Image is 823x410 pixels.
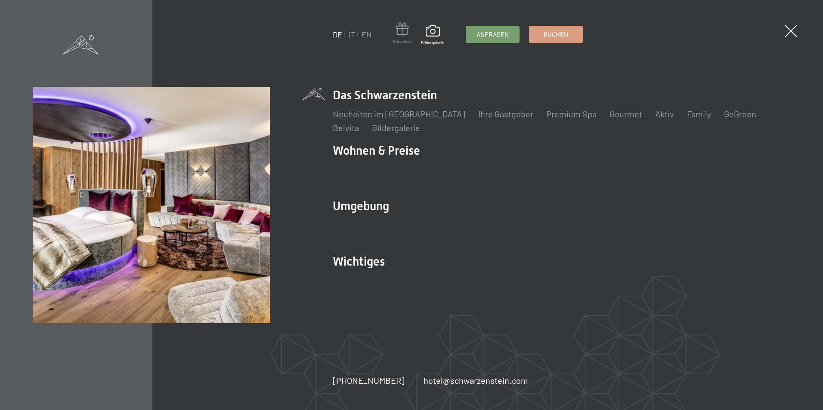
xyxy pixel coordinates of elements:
[478,109,533,119] a: Ihre Gastgeber
[421,25,444,46] a: Bildergalerie
[349,30,355,39] a: IT
[372,122,420,133] a: Bildergalerie
[546,109,597,119] a: Premium Spa
[333,122,359,133] a: Belvita
[544,30,568,39] span: Buchen
[424,374,528,386] a: hotel@schwarzenstein.com
[393,22,411,44] a: Gutschein
[724,109,756,119] a: GoGreen
[333,374,405,386] a: [PHONE_NUMBER]
[362,30,371,39] a: EN
[476,30,509,39] span: Anfragen
[466,26,519,43] a: Anfragen
[333,375,405,386] span: [PHONE_NUMBER]
[333,30,342,39] a: DE
[687,109,711,119] a: Family
[393,38,411,44] span: Gutschein
[529,26,582,43] a: Buchen
[655,109,674,119] a: Aktiv
[333,109,465,119] a: Neuheiten im [GEOGRAPHIC_DATA]
[610,109,642,119] a: Gourmet
[421,40,444,46] span: Bildergalerie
